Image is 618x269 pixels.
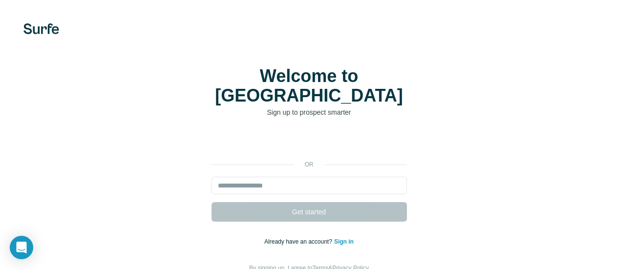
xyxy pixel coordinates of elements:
[334,238,354,245] a: Sign in
[212,107,407,117] p: Sign up to prospect smarter
[264,238,334,245] span: Already have an account?
[212,66,407,105] h1: Welcome to [GEOGRAPHIC_DATA]
[23,23,59,34] img: Surfe's logo
[294,160,325,169] p: or
[207,132,412,153] iframe: Sign in with Google Button
[10,236,33,259] div: Open Intercom Messenger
